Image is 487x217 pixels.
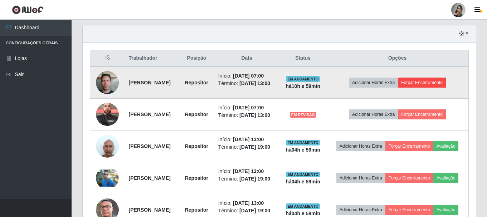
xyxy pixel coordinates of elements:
span: EM ANDAMENTO [286,172,320,177]
span: EM REVISÃO [290,112,316,118]
li: Término: [218,80,276,87]
strong: Repositor [185,143,208,149]
button: Forçar Encerramento [385,205,433,215]
button: Adicionar Horas Extra [336,141,385,151]
strong: [PERSON_NAME] [128,143,170,149]
strong: Repositor [185,112,208,117]
button: Avaliação [433,205,459,215]
time: [DATE] 19:00 [239,144,270,150]
button: Forçar Encerramento [385,141,433,151]
span: EM ANDAMENTO [286,203,320,209]
time: [DATE] 13:00 [233,200,264,206]
th: Data [214,50,280,67]
button: Forçar Encerramento [398,109,446,119]
button: Adicionar Horas Extra [349,78,398,88]
time: [DATE] 19:00 [239,176,270,182]
time: [DATE] 13:00 [233,137,264,142]
button: Forçar Encerramento [398,78,446,88]
time: [DATE] 13:00 [233,168,264,174]
button: Adicionar Horas Extra [349,109,398,119]
th: Posição [179,50,214,67]
li: Início: [218,104,276,112]
img: 1751632959592.jpeg [96,99,119,129]
strong: há 04 h e 59 min [286,179,320,184]
th: Opções [326,50,468,67]
li: Término: [218,175,276,183]
li: Término: [218,143,276,151]
button: Forçar Encerramento [385,173,433,183]
strong: [PERSON_NAME] [128,175,170,181]
li: Término: [218,207,276,214]
button: Adicionar Horas Extra [336,173,385,183]
strong: [PERSON_NAME] [128,207,170,213]
strong: há 10 h e 59 min [286,83,320,89]
time: [DATE] 13:00 [239,112,270,118]
img: CoreUI Logo [12,5,44,14]
strong: Repositor [185,80,208,85]
span: EM ANDAMENTO [286,76,320,82]
li: Início: [218,136,276,143]
strong: Repositor [185,175,208,181]
img: 1737056523425.jpeg [96,131,119,161]
li: Início: [218,72,276,80]
th: Status [279,50,326,67]
time: [DATE] 19:00 [239,208,270,213]
span: EM ANDAMENTO [286,140,320,146]
strong: Repositor [185,207,208,213]
button: Avaliação [433,173,459,183]
strong: [PERSON_NAME] [128,112,170,117]
button: Avaliação [433,141,459,151]
li: Início: [218,168,276,175]
img: 1750276635307.jpeg [96,68,119,98]
li: Início: [218,199,276,207]
strong: [PERSON_NAME] [128,80,170,85]
li: Término: [218,112,276,119]
time: [DATE] 07:00 [233,73,264,79]
strong: há 04 h e 59 min [286,211,320,216]
time: [DATE] 07:00 [233,105,264,110]
button: Adicionar Horas Extra [336,205,385,215]
th: Trabalhador [124,50,179,67]
strong: há 04 h e 59 min [286,147,320,153]
time: [DATE] 13:00 [239,80,270,86]
img: 1742358454044.jpeg [96,169,119,187]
